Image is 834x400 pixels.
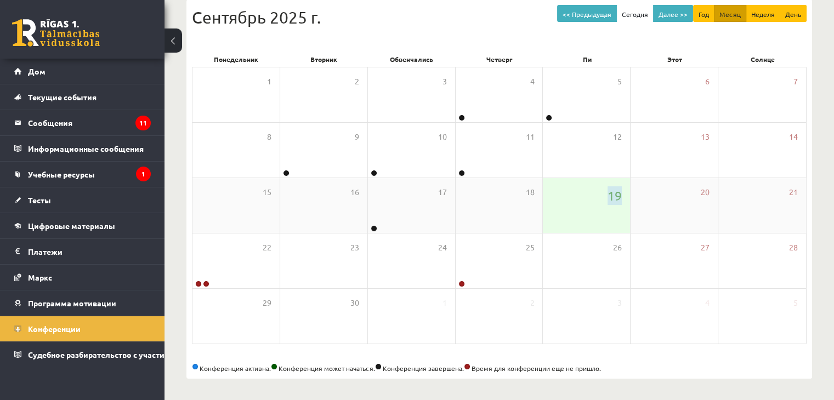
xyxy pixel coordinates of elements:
[14,265,151,290] a: Маркс
[622,10,648,19] font: Сегодня
[705,298,710,307] font: 4
[14,316,151,341] a: Конференции
[12,19,100,47] a: Рижская 1-я средняя школа заочного обучения
[785,10,801,19] font: День
[438,187,447,197] font: 17
[14,187,151,213] a: Тесты
[438,242,447,252] font: 24
[28,221,115,231] font: Цифровые материалы
[751,55,775,64] font: Солнце
[438,132,447,141] font: 10
[28,118,72,128] font: Сообщения
[263,242,271,252] font: 22
[28,324,81,334] font: Конференции
[793,298,798,307] font: 5
[608,187,622,203] font: 19
[789,132,798,141] font: 14
[693,5,714,22] button: Год
[14,59,151,84] a: Дом
[617,298,622,307] font: 3
[28,247,63,256] font: Платежи
[583,55,592,64] font: Пи
[267,76,271,86] font: 1
[14,213,151,238] a: Цифровые материалы
[617,76,622,86] font: 5
[28,298,116,308] font: Программа мотивации
[525,187,534,197] font: 18
[442,298,447,307] font: 1
[263,298,271,307] font: 29
[659,10,688,19] font: Далее >>
[789,187,798,197] font: 21
[746,5,780,22] button: Неделя
[701,242,710,252] font: 27
[350,298,359,307] font: 30
[563,10,611,19] font: << Предыдущая
[383,364,464,373] font: Конференция завершена.
[350,187,359,197] font: 16
[613,242,622,252] font: 26
[390,55,433,64] font: Обвенчались
[139,118,147,127] font: 11
[701,187,710,197] font: 20
[793,76,798,86] font: 7
[14,162,151,187] a: Учебные ресурсы
[699,10,709,19] font: Год
[141,169,145,178] font: 1
[557,5,617,22] button: << Предыдущая
[472,364,601,373] font: Время для конференции еще не пришло.
[714,5,746,22] button: Месяц
[667,55,682,64] font: Этот
[442,76,447,86] font: 3
[14,342,151,367] a: Судебное разбирательство с участием [PERSON_NAME]
[14,110,151,135] a: Сообщения11
[616,5,654,22] button: Сегодня
[310,55,337,64] font: Вторник
[355,132,359,141] font: 9
[214,55,258,64] font: Понедельник
[613,132,622,141] font: 12
[28,66,46,76] font: Дом
[200,364,271,373] font: Конференция активна.
[525,132,534,141] font: 11
[14,136,151,161] a: Информационные сообщения1
[530,76,534,86] font: 4
[350,242,359,252] font: 23
[28,350,240,359] font: Судебное разбирательство с участием [PERSON_NAME]
[28,272,52,282] font: Маркс
[780,5,807,22] button: День
[719,10,741,19] font: Месяц
[28,144,144,153] font: Информационные сообщения
[263,187,271,197] font: 15
[355,76,359,86] font: 2
[14,239,151,264] a: Платежи
[653,5,693,22] button: Далее >>
[279,364,375,373] font: Конференция может начаться.
[192,8,321,27] font: Сентябрь 2025 г.
[486,55,512,64] font: Четверг
[28,92,97,102] font: Текущие события
[28,169,95,179] font: Учебные ресурсы
[789,242,798,252] font: 28
[267,132,271,141] font: 8
[751,10,775,19] font: Неделя
[14,290,151,316] a: Программа мотивации
[28,195,51,205] font: Тесты
[530,298,534,307] font: 2
[525,242,534,252] font: 25
[705,76,710,86] font: 6
[701,132,710,141] font: 13
[14,84,151,110] a: Текущие события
